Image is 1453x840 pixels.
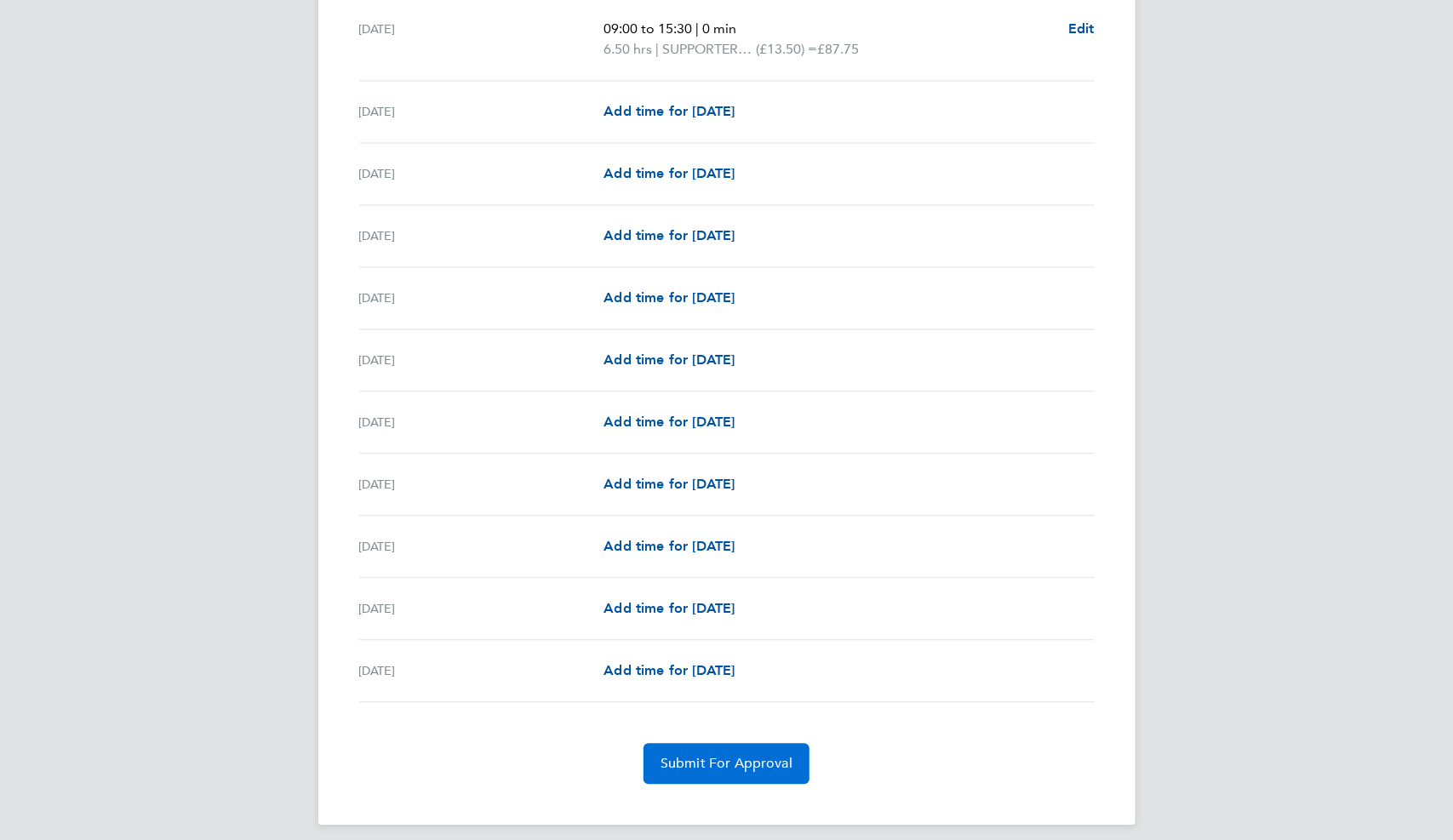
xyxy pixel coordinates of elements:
[604,289,735,306] span: Add time for [DATE]
[604,600,735,616] span: Add time for [DATE]
[359,660,604,681] div: [DATE]
[604,660,735,681] a: Add time for [DATE]
[644,743,809,784] button: Submit For Approval
[604,226,735,246] a: Add time for [DATE]
[359,19,604,60] div: [DATE]
[1068,19,1095,39] a: Edit
[604,227,735,243] span: Add time for [DATE]
[604,538,735,554] span: Add time for [DATE]
[604,351,735,368] span: Add time for [DATE]
[604,101,735,122] a: Add time for [DATE]
[604,414,735,430] span: Add time for [DATE]
[604,476,735,492] span: Add time for [DATE]
[1068,20,1095,37] span: Edit
[604,474,735,494] a: Add time for [DATE]
[359,536,604,557] div: [DATE]
[359,598,604,619] div: [DATE]
[604,20,692,37] span: 09:00 to 15:30
[359,226,604,246] div: [DATE]
[604,41,652,57] span: 6.50 hrs
[359,474,604,494] div: [DATE]
[359,412,604,432] div: [DATE]
[604,536,735,557] a: Add time for [DATE]
[359,163,604,184] div: [DATE]
[604,103,735,119] span: Add time for [DATE]
[359,288,604,308] div: [DATE]
[604,163,735,184] a: Add time for [DATE]
[359,350,604,370] div: [DATE]
[661,755,792,772] span: Submit For Approval
[604,288,735,308] a: Add time for [DATE]
[695,20,699,37] span: |
[604,165,735,181] span: Add time for [DATE]
[604,412,735,432] a: Add time for [DATE]
[604,662,735,678] span: Add time for [DATE]
[604,350,735,370] a: Add time for [DATE]
[604,598,735,619] a: Add time for [DATE]
[662,39,756,60] span: SUPPORTER_SERVICES_HOURS
[702,20,736,37] span: 0 min
[756,41,817,57] span: (£13.50) =
[359,101,604,122] div: [DATE]
[817,41,859,57] span: £87.75
[655,41,659,57] span: |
